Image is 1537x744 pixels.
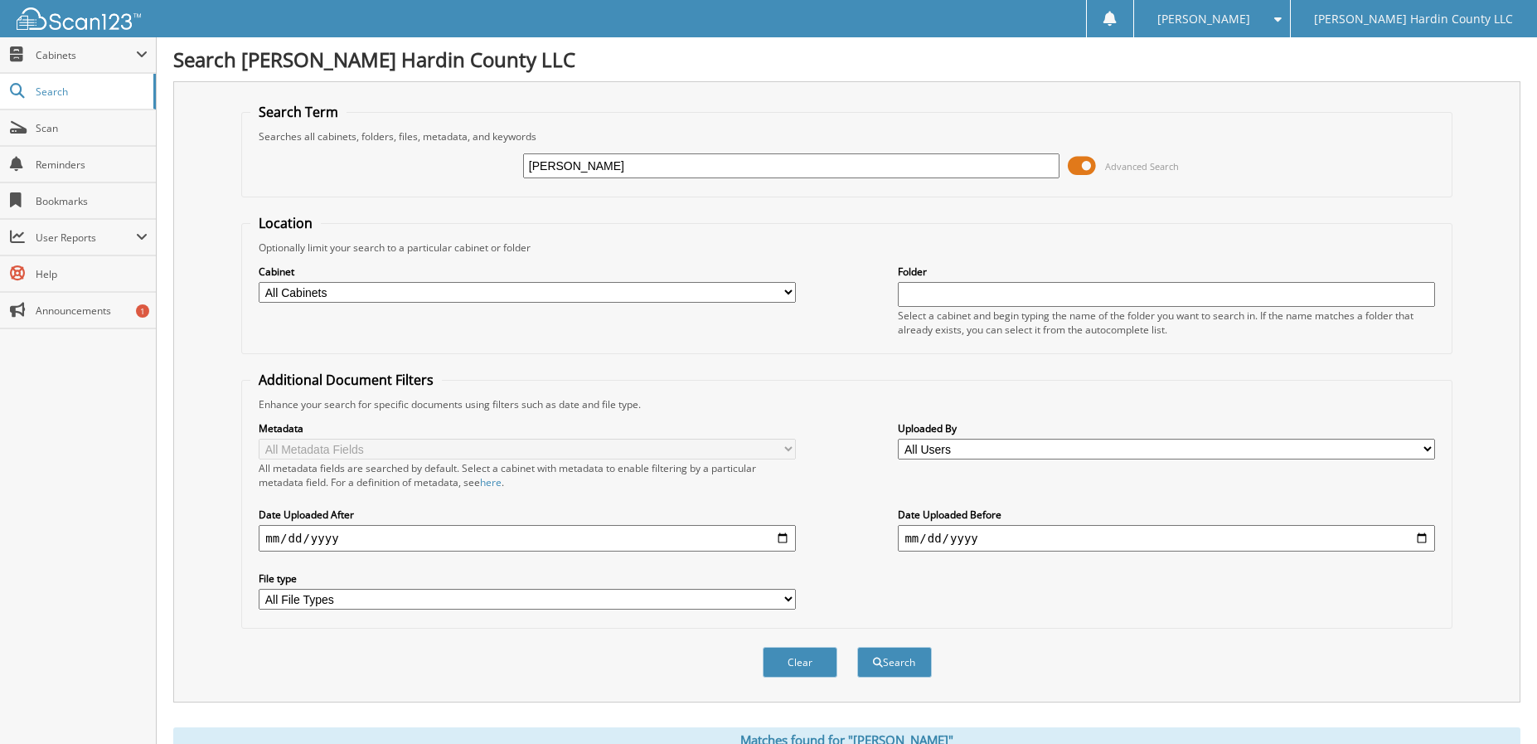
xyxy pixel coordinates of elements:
[480,475,502,489] a: here
[898,508,1434,522] label: Date Uploaded Before
[259,265,795,279] label: Cabinet
[259,421,795,435] label: Metadata
[763,647,837,678] button: Clear
[250,371,442,389] legend: Additional Document Filters
[1314,14,1513,24] span: [PERSON_NAME] Hardin County LLC
[898,525,1434,552] input: end
[36,158,148,172] span: Reminders
[250,129,1443,143] div: Searches all cabinets, folders, files, metadata, and keywords
[259,461,795,489] div: All metadata fields are searched by default. Select a cabinet with metadata to enable filtering b...
[250,397,1443,411] div: Enhance your search for specific documents using filters such as date and file type.
[259,571,795,586] label: File type
[36,85,145,99] span: Search
[259,508,795,522] label: Date Uploaded After
[1157,14,1250,24] span: [PERSON_NAME]
[898,309,1434,337] div: Select a cabinet and begin typing the name of the folder you want to search in. If the name match...
[36,48,136,62] span: Cabinets
[857,647,932,678] button: Search
[250,214,321,232] legend: Location
[36,121,148,135] span: Scan
[1105,160,1179,173] span: Advanced Search
[36,194,148,208] span: Bookmarks
[36,267,148,281] span: Help
[136,304,149,318] div: 1
[173,46,1520,73] h1: Search [PERSON_NAME] Hardin County LLC
[250,103,347,121] legend: Search Term
[36,231,136,245] span: User Reports
[250,241,1443,255] div: Optionally limit your search to a particular cabinet or folder
[36,304,148,318] span: Announcements
[259,525,795,552] input: start
[17,7,141,30] img: scan123-logo-white.svg
[898,265,1434,279] label: Folder
[898,421,1434,435] label: Uploaded By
